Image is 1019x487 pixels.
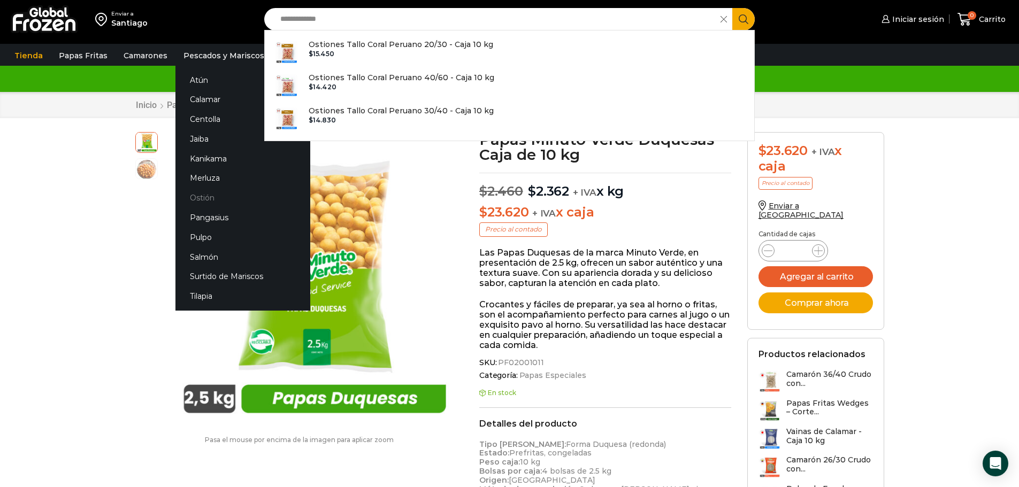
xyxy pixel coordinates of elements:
a: Inicio [135,100,157,110]
a: Ostión [175,188,310,208]
h1: Papas Minuto Verde Duquesas – Caja de 10 kg [479,132,731,162]
a: Iniciar sesión [879,9,944,30]
span: $ [528,183,536,199]
bdi: 23.620 [479,204,528,220]
span: $ [309,116,313,124]
button: Comprar ahora [758,292,873,313]
p: Las Papas Duquesas de la marca Minuto Verde, en presentación de 2.5 kg, ofrecen un sabor auténtic... [479,248,731,289]
a: Surtido de Mariscos [175,267,310,287]
p: Precio al contado [758,177,813,190]
a: Pangasius [175,208,310,228]
a: Papas Fritas Wedges – Corte... [758,399,873,422]
a: Ostiones Tallo Coral Peruano 40/60 - Caja 10 kg $14.420 [265,69,755,102]
input: Product quantity [783,243,803,258]
a: Calamar [175,90,310,110]
a: Tilapia [175,287,310,306]
a: Tienda [9,45,48,66]
h2: Detalles del producto [479,419,731,429]
span: Iniciar sesión [890,14,944,25]
div: 1 / 2 [163,132,457,426]
a: Papas [166,100,191,110]
p: En stock [479,389,731,397]
a: Papas Fritas [53,45,113,66]
div: Santiago [111,18,148,28]
a: Pulpo [175,227,310,247]
bdi: 14.420 [309,83,336,91]
span: Carrito [976,14,1006,25]
h2: Productos relacionados [758,349,865,359]
a: Salmón [175,247,310,267]
a: Camarón 26/30 Crudo con... [758,455,873,478]
a: Kanikama [175,149,310,168]
span: + IVA [573,187,596,198]
h3: Papas Fritas Wedges – Corte... [786,399,873,417]
div: Enviar a [111,10,148,18]
a: Camarón 36/40 Crudo con... [758,370,873,393]
span: $ [309,83,313,91]
h3: Camarón 26/30 Crudo con... [786,455,873,474]
bdi: 2.362 [528,183,569,199]
button: Search button [732,8,755,30]
p: Crocantes y fáciles de preparar, ya sea al horno o fritas, son el acompañamiento perfecto para ca... [479,299,731,351]
img: address-field-icon.svg [95,10,111,28]
p: Ostiones Tallo Coral Peruano 20/30 - Caja 10 kg [309,38,493,50]
span: 0 [968,11,976,20]
span: PF02001011 [496,358,544,367]
span: + IVA [532,208,556,219]
span: SKU: [479,358,731,367]
p: Pasa el mouse por encima de la imagen para aplicar zoom [135,436,464,444]
a: Vainas de Calamar - Caja 10 kg [758,427,873,450]
span: + IVA [811,146,835,157]
a: Papas Especiales [518,371,586,380]
h3: Vainas de Calamar - Caja 10 kg [786,427,873,445]
a: Pescados y Mariscos [178,45,270,66]
p: Ostiones Tallo Coral Peruano 30/40 - Caja 10 kg [309,105,494,117]
span: papas-duquesa [136,131,157,152]
strong: Peso caja: [479,457,520,467]
bdi: 2.460 [479,183,523,199]
bdi: 14.830 [309,116,336,124]
a: Atún [175,70,310,90]
a: Camarones [118,45,173,66]
img: papas-duquesa [163,132,457,426]
p: Cantidad de cajas [758,230,873,238]
a: Enviar a [GEOGRAPHIC_DATA] [758,201,844,220]
div: Open Intercom Messenger [983,451,1008,476]
nav: Breadcrumb [135,100,269,110]
p: Precio al contado [479,222,548,236]
div: x caja [758,143,873,174]
p: Ostiones Tallo Coral Peruano 40/60 - Caja 10 kg [309,72,494,83]
a: Jaiba [175,129,310,149]
strong: Tipo [PERSON_NAME]: [479,439,566,449]
p: x kg [479,173,731,199]
h3: Camarón 36/40 Crudo con... [786,370,873,388]
span: Categoría: [479,371,731,380]
span: $ [309,50,313,58]
button: Agregar al carrito [758,266,873,287]
a: Ostiones Tallo Coral Peruano 30/40 - Caja 10 kg $14.830 [265,102,755,135]
span: $ [479,183,487,199]
span: papas-duquesas [136,159,157,180]
p: x caja [479,205,731,220]
a: Ostiones Tallo Coral Peruano 20/30 - Caja 10 kg $15.450 [265,36,755,69]
a: 0 Carrito [955,7,1008,32]
strong: Estado: [479,448,509,458]
a: Centolla [175,110,310,129]
bdi: 15.450 [309,50,334,58]
span: $ [758,143,767,158]
span: $ [479,204,487,220]
strong: Origen: [479,475,509,485]
strong: Bolsas por caja: [479,466,542,476]
bdi: 23.620 [758,143,808,158]
a: Merluza [175,168,310,188]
